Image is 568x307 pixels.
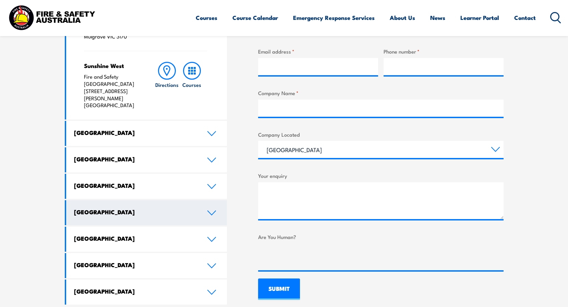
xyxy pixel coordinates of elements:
h4: [GEOGRAPHIC_DATA] [74,155,197,163]
h4: [GEOGRAPHIC_DATA] [74,129,197,136]
h4: [GEOGRAPHIC_DATA] [74,261,197,269]
h6: Courses [182,81,201,88]
a: Courses [196,9,217,27]
a: Courses [180,62,204,109]
label: Are You Human? [258,233,504,241]
label: Phone number [384,47,504,55]
a: [GEOGRAPHIC_DATA] [66,200,227,225]
a: [GEOGRAPHIC_DATA] [66,147,227,172]
iframe: reCAPTCHA [258,243,362,270]
a: News [430,9,445,27]
h4: [GEOGRAPHIC_DATA] [74,208,197,216]
a: [GEOGRAPHIC_DATA] [66,174,227,199]
h4: Sunshine West [84,62,141,69]
a: [GEOGRAPHIC_DATA] [66,227,227,252]
h4: [GEOGRAPHIC_DATA] [74,235,197,242]
label: Your enquiry [258,172,504,180]
a: [GEOGRAPHIC_DATA] [66,280,227,305]
a: Directions [155,62,179,109]
p: Fire and Safety [GEOGRAPHIC_DATA] [STREET_ADDRESS][PERSON_NAME] [GEOGRAPHIC_DATA] [84,73,141,109]
label: Company Name [258,89,504,97]
label: Email address [258,47,378,55]
a: Contact [514,9,536,27]
a: [GEOGRAPHIC_DATA] [66,121,227,146]
h6: Directions [155,81,179,88]
a: About Us [390,9,415,27]
input: SUBMIT [258,278,300,300]
a: [GEOGRAPHIC_DATA] [66,253,227,278]
a: Emergency Response Services [293,9,375,27]
label: Company Located [258,130,504,138]
a: Learner Portal [460,9,499,27]
h4: [GEOGRAPHIC_DATA] [74,182,197,189]
h4: [GEOGRAPHIC_DATA] [74,287,197,295]
a: Course Calendar [232,9,278,27]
